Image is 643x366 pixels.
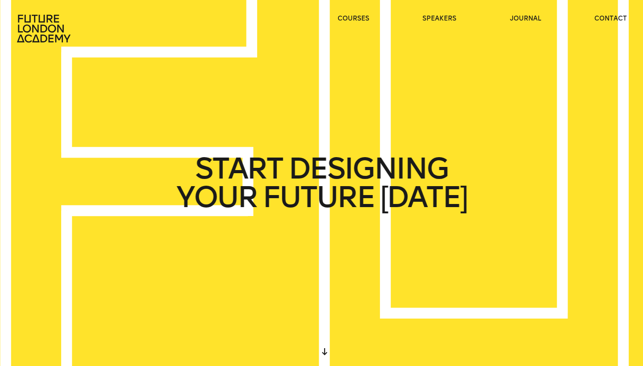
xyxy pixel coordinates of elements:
span: YOUR [176,183,257,212]
span: DESIGNING [288,154,448,183]
span: START [195,154,283,183]
a: contact [594,14,627,23]
span: [DATE] [380,183,467,212]
a: journal [510,14,541,23]
span: FUTURE [263,183,374,212]
a: speakers [422,14,456,23]
a: courses [338,14,369,23]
